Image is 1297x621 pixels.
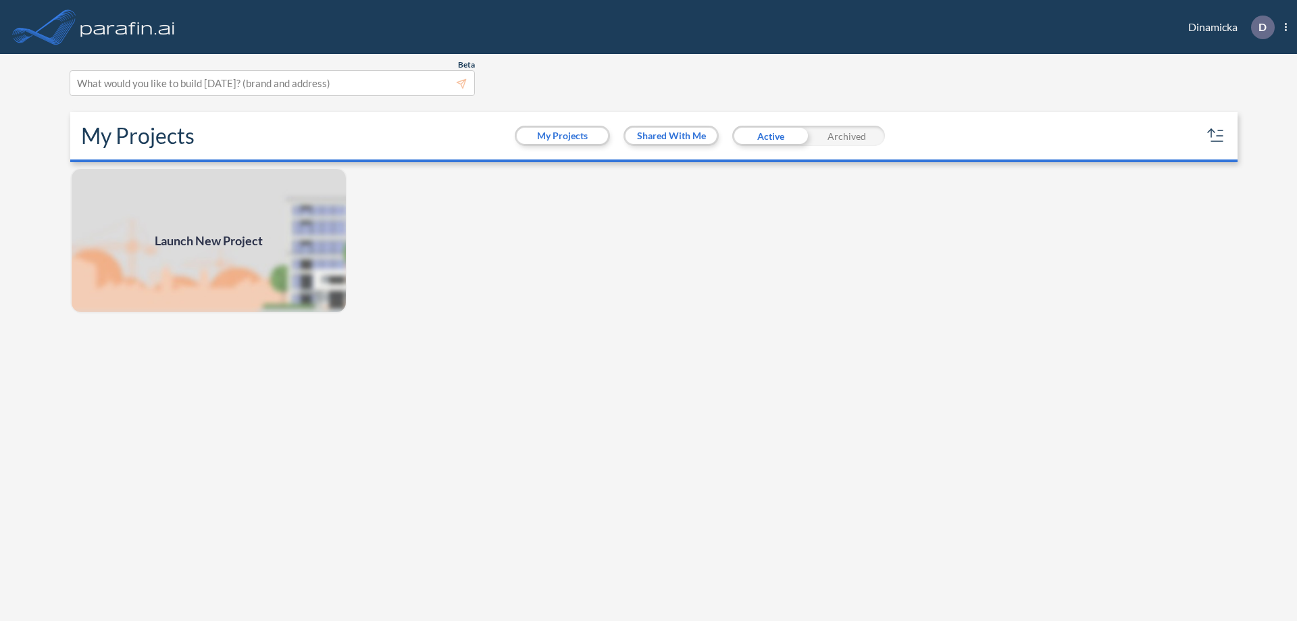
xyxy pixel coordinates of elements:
[78,14,178,41] img: logo
[1258,21,1267,33] p: D
[458,59,475,70] span: Beta
[70,168,347,314] a: Launch New Project
[70,168,347,314] img: add
[732,126,809,146] div: Active
[517,128,608,144] button: My Projects
[81,123,195,149] h2: My Projects
[1205,125,1227,147] button: sort
[626,128,717,144] button: Shared With Me
[1168,16,1287,39] div: Dinamicka
[155,232,263,250] span: Launch New Project
[809,126,885,146] div: Archived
